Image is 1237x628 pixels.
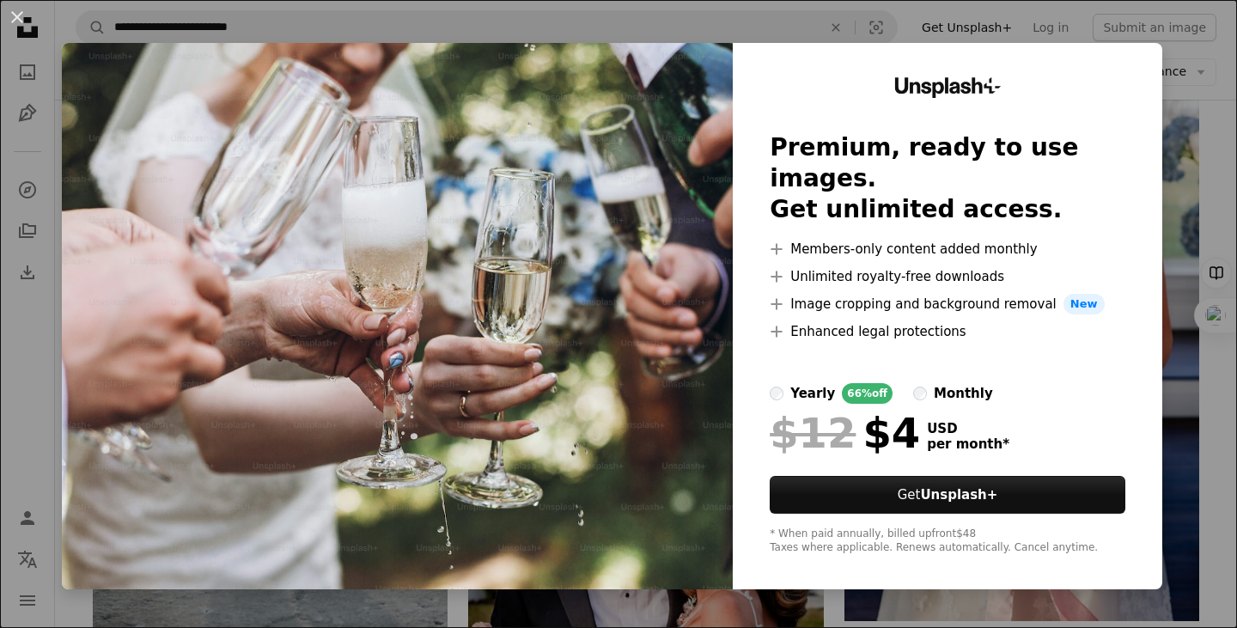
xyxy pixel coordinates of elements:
h2: Premium, ready to use images. Get unlimited access. [770,132,1125,225]
li: Unlimited royalty-free downloads [770,266,1125,287]
button: GetUnsplash+ [770,476,1125,514]
div: 66% off [842,383,893,404]
span: USD [927,421,1009,436]
input: yearly66%off [770,387,783,400]
div: monthly [934,383,993,404]
input: monthly [913,387,927,400]
span: per month * [927,436,1009,452]
span: $12 [770,411,856,455]
li: Members-only content added monthly [770,239,1125,259]
li: Image cropping and background removal [770,294,1125,314]
div: $4 [770,411,920,455]
strong: Unsplash+ [920,487,997,503]
div: * When paid annually, billed upfront $48 Taxes where applicable. Renews automatically. Cancel any... [770,527,1125,555]
span: New [1063,294,1105,314]
div: yearly [790,383,835,404]
li: Enhanced legal protections [770,321,1125,342]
